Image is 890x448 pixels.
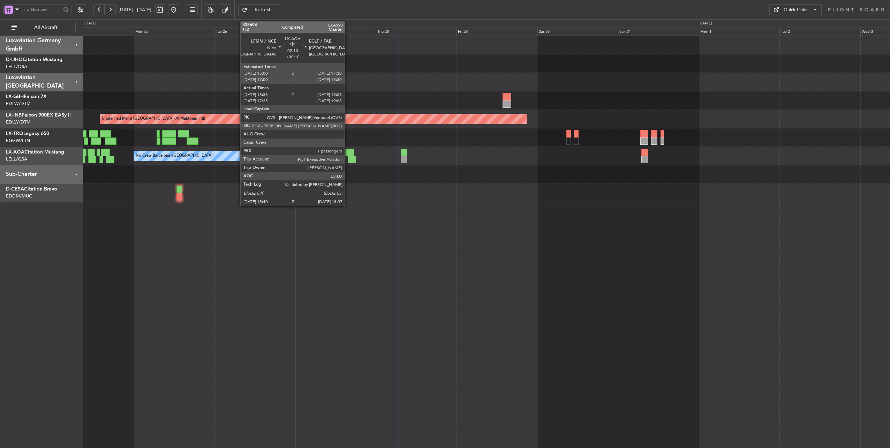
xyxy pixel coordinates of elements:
button: All Aircraft [8,22,76,33]
div: Mon 25 [134,28,214,36]
div: No Crew Barcelona ([GEOGRAPHIC_DATA]) [136,151,213,161]
a: EDLW/DTM [6,119,31,125]
div: Thu 28 [376,28,457,36]
a: LX-INBFalcon 900EX EASy II [6,113,71,118]
div: Sun 31 [618,28,699,36]
span: All Aircraft [18,25,73,30]
div: Sat 30 [537,28,618,36]
span: D-CESA [6,187,24,192]
div: Unplanned Maint [GEOGRAPHIC_DATA] (Al Maktoum Intl) [102,114,205,124]
a: EGGW/LTN [6,137,30,144]
span: Refresh [249,7,278,12]
a: EDDM/MUC [6,193,32,199]
span: D-IJHO [6,57,23,62]
span: LX-GBH [6,94,24,99]
div: Mon 1 [699,28,779,36]
a: EDLW/DTM [6,100,31,107]
button: Quick Links [769,4,822,15]
a: LX-AOACitation Mustang [6,150,64,155]
a: LELL/QSA [6,64,27,70]
span: LX-TRO [6,131,23,136]
span: LX-INB [6,113,22,118]
div: Wed 27 [295,28,376,36]
span: LX-AOA [6,150,24,155]
span: [DATE] - [DATE] [119,7,151,13]
div: [DATE] [84,21,96,27]
a: LX-TROLegacy 650 [6,131,49,136]
a: D-IJHOCitation Mustang [6,57,62,62]
div: Tue 26 [214,28,295,36]
a: LX-GBHFalcon 7X [6,94,47,99]
div: Fri 29 [457,28,537,36]
div: Quick Links [784,7,807,14]
div: [DATE] [700,21,712,27]
input: Trip Number [22,4,61,15]
a: D-CESACitation Bravo [6,187,57,192]
button: Refresh [238,4,280,15]
div: Sun 24 [53,28,134,36]
div: Planned Maint Nice ([GEOGRAPHIC_DATA]) [243,95,321,106]
div: Tue 2 [779,28,860,36]
a: LELL/QSA [6,156,27,162]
